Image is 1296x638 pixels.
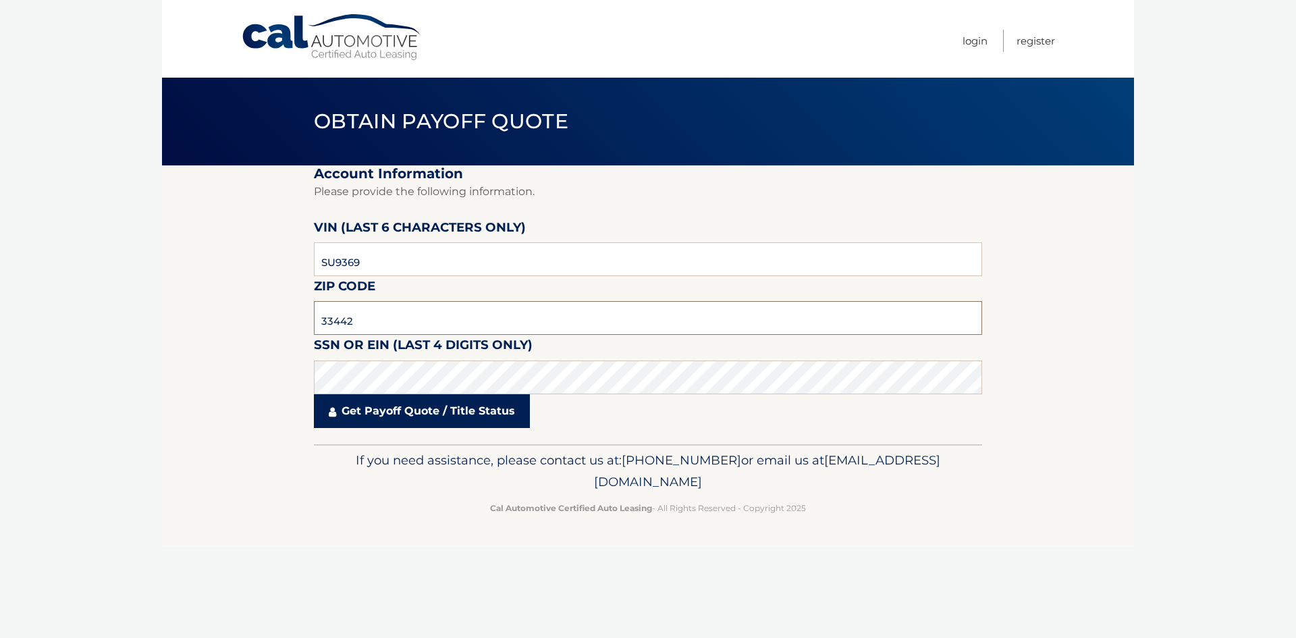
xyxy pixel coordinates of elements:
p: - All Rights Reserved - Copyright 2025 [323,501,973,515]
a: Cal Automotive [241,14,423,61]
label: VIN (last 6 characters only) [314,217,526,242]
span: Obtain Payoff Quote [314,109,568,134]
h2: Account Information [314,165,982,182]
p: If you need assistance, please contact us at: or email us at [323,450,973,493]
span: [PHONE_NUMBER] [622,452,741,468]
a: Register [1017,30,1055,52]
a: Login [963,30,988,52]
label: Zip Code [314,276,375,301]
strong: Cal Automotive Certified Auto Leasing [490,503,652,513]
label: SSN or EIN (last 4 digits only) [314,335,533,360]
a: Get Payoff Quote / Title Status [314,394,530,428]
p: Please provide the following information. [314,182,982,201]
